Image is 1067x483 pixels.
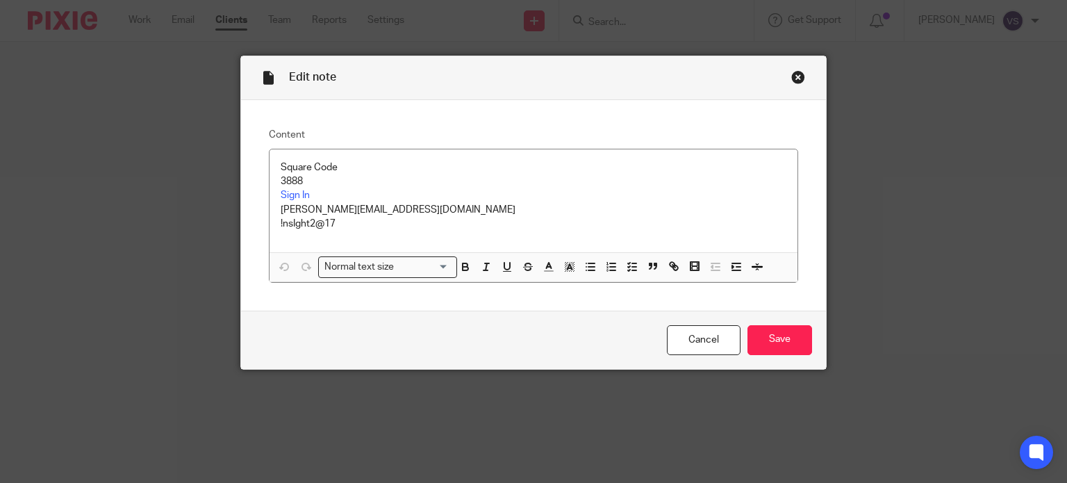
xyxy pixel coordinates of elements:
[791,70,805,84] div: Close this dialog window
[747,325,812,355] input: Save
[318,256,457,278] div: Search for option
[289,72,336,83] span: Edit note
[269,128,799,142] label: Content
[322,260,397,275] span: Normal text size
[281,161,787,174] p: Square Code
[281,190,310,200] a: Sign In
[281,217,787,231] p: !nsIght2@17
[399,260,449,275] input: Search for option
[281,203,787,217] p: [PERSON_NAME][EMAIL_ADDRESS][DOMAIN_NAME]
[281,174,787,188] p: 3888
[667,325,741,355] a: Cancel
